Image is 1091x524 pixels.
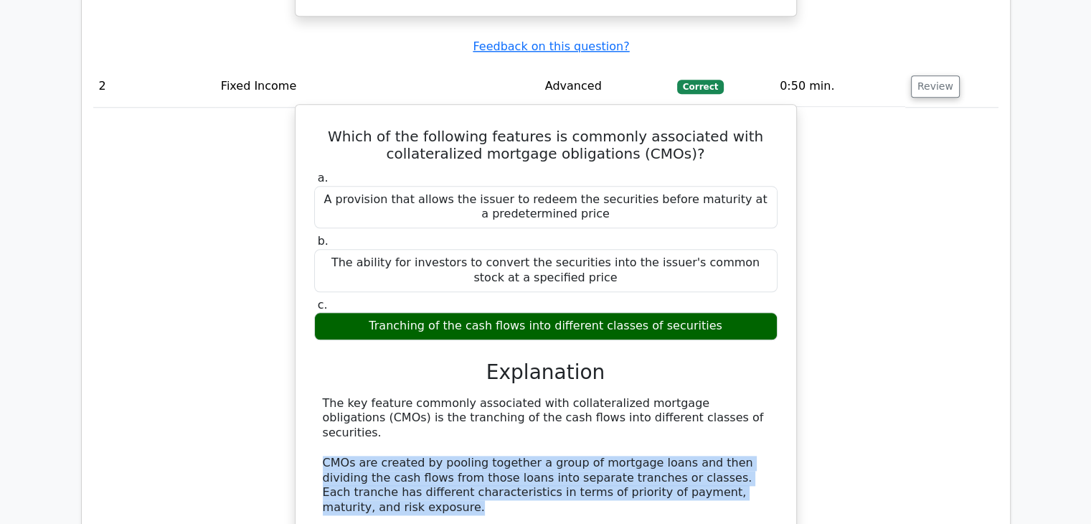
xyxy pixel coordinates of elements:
div: Tranching of the cash flows into different classes of securities [314,312,778,340]
button: Review [911,75,960,98]
td: Fixed Income [215,66,539,107]
span: b. [318,234,329,248]
td: 0:50 min. [774,66,905,107]
h3: Explanation [323,360,769,385]
td: 2 [93,66,215,107]
span: a. [318,171,329,184]
h5: Which of the following features is commonly associated with collateralized mortgage obligations (... [313,128,779,162]
div: The ability for investors to convert the securities into the issuer's common stock at a specified... [314,249,778,292]
span: Correct [677,80,724,94]
td: Advanced [539,66,671,107]
span: c. [318,298,328,312]
div: A provision that allows the issuer to redeem the securities before maturity at a predetermined price [314,186,778,229]
a: Feedback on this question? [473,39,629,53]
